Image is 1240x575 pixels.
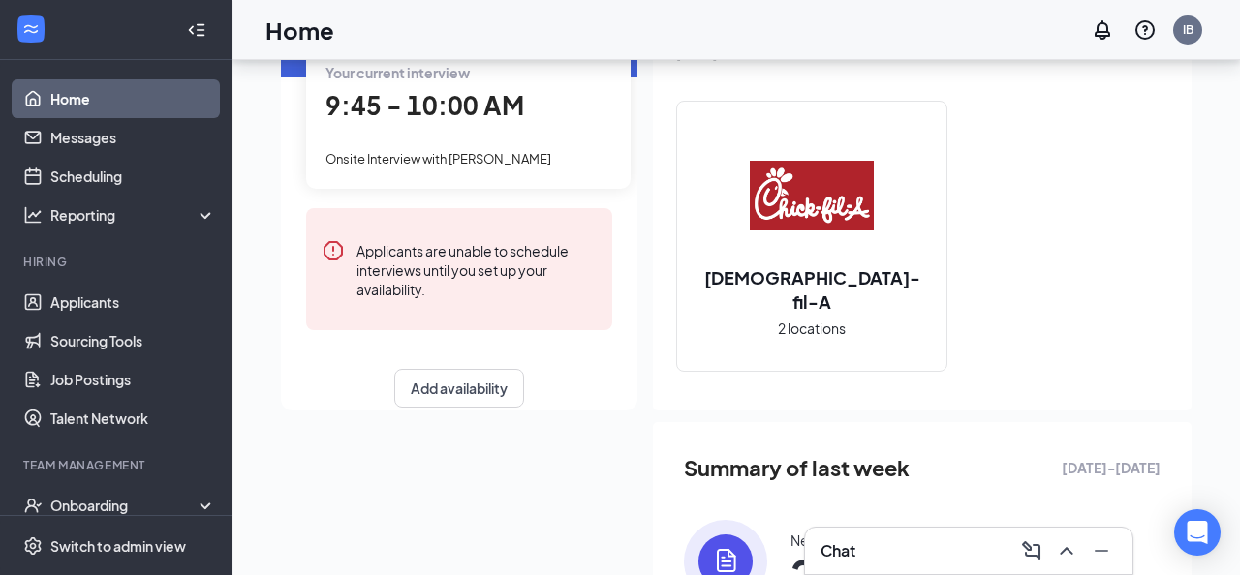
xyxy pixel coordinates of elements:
[23,205,43,225] svg: Analysis
[50,321,216,360] a: Sourcing Tools
[265,14,334,46] h1: Home
[1086,535,1117,566] button: Minimize
[821,540,855,561] h3: Chat
[1090,539,1113,562] svg: Minimize
[50,118,216,157] a: Messages
[50,536,186,556] div: Switch to admin view
[23,496,43,515] svg: UserCheck
[50,79,216,118] a: Home
[1055,539,1078,562] svg: ChevronUp
[1174,509,1221,556] div: Open Intercom Messenger
[684,451,910,485] span: Summary of last week
[356,239,597,299] div: Applicants are unable to schedule interviews until you set up your availability.
[1062,457,1161,478] span: [DATE] - [DATE]
[23,536,43,556] svg: Settings
[394,369,524,408] button: Add availability
[677,265,946,314] h2: [DEMOGRAPHIC_DATA]-fil-A
[1091,18,1114,42] svg: Notifications
[1183,21,1193,38] div: IB
[50,496,200,515] div: Onboarding
[50,399,216,438] a: Talent Network
[750,134,874,257] img: Chick-fil-A
[23,254,212,270] div: Hiring
[325,151,551,166] span: Onsite Interview with [PERSON_NAME]
[778,318,846,339] span: 2 locations
[50,283,216,321] a: Applicants
[187,20,206,40] svg: Collapse
[50,157,216,196] a: Scheduling
[1016,535,1047,566] button: ComposeMessage
[50,205,217,225] div: Reporting
[325,89,524,121] span: 9:45 - 10:00 AM
[1051,535,1082,566] button: ChevronUp
[1133,18,1157,42] svg: QuestionInfo
[1020,539,1043,562] svg: ComposeMessage
[790,530,899,550] div: New applications
[23,457,212,473] div: Team Management
[325,64,470,81] span: Your current interview
[21,19,41,39] svg: WorkstreamLogo
[50,360,216,399] a: Job Postings
[322,239,345,262] svg: Error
